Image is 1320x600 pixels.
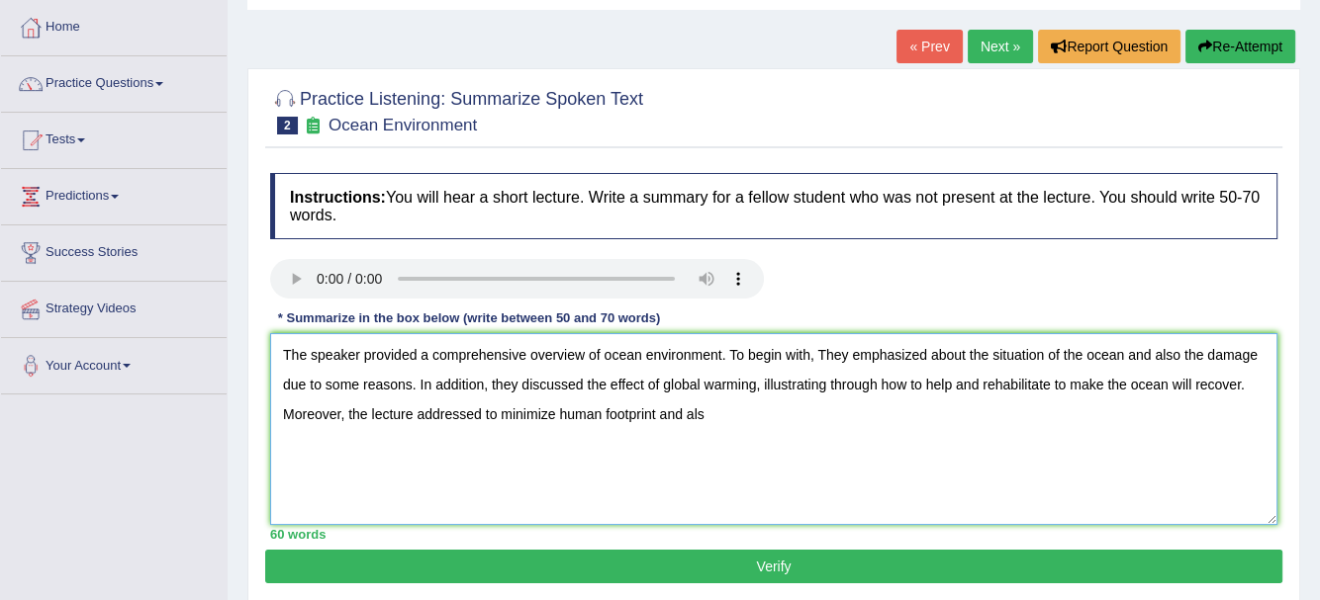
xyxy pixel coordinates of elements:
[270,525,1277,544] div: 60 words
[270,308,668,327] div: * Summarize in the box below (write between 50 and 70 words)
[1038,30,1180,63] button: Report Question
[270,85,643,134] h2: Practice Listening: Summarize Spoken Text
[1185,30,1295,63] button: Re-Attempt
[265,550,1282,583] button: Verify
[277,117,298,134] span: 2
[1,113,227,162] a: Tests
[1,56,227,106] a: Practice Questions
[1,225,227,275] a: Success Stories
[270,173,1277,239] h4: You will hear a short lecture. Write a summary for a fellow student who was not present at the le...
[329,116,477,134] small: Ocean Environment
[968,30,1033,63] a: Next »
[1,169,227,218] a: Predictions
[303,117,324,135] small: Exam occurring question
[1,338,227,387] a: Your Account
[290,189,386,206] b: Instructions:
[1,282,227,331] a: Strategy Videos
[896,30,962,63] a: « Prev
